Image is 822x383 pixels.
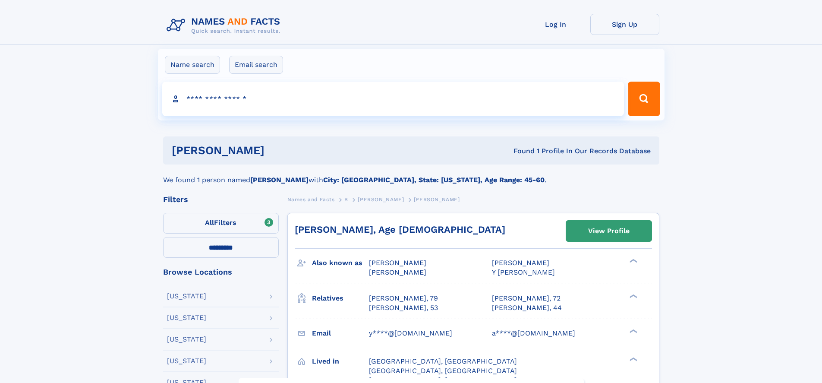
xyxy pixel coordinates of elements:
[344,196,348,203] span: B
[165,56,220,74] label: Name search
[250,176,309,184] b: [PERSON_NAME]
[312,291,369,306] h3: Relatives
[389,146,651,156] div: Found 1 Profile In Our Records Database
[369,357,517,365] span: [GEOGRAPHIC_DATA], [GEOGRAPHIC_DATA]
[590,14,659,35] a: Sign Up
[163,268,279,276] div: Browse Locations
[163,196,279,203] div: Filters
[369,259,426,267] span: [PERSON_NAME]
[588,221,630,241] div: View Profile
[369,294,438,303] a: [PERSON_NAME], 79
[492,303,562,313] a: [PERSON_NAME], 44
[627,293,638,299] div: ❯
[344,194,348,205] a: B
[163,213,279,234] label: Filters
[369,303,438,313] a: [PERSON_NAME], 53
[167,293,206,300] div: [US_STATE]
[163,165,659,185] div: We found 1 person named with .
[566,221,652,241] a: View Profile
[492,259,549,267] span: [PERSON_NAME]
[369,367,517,375] span: [GEOGRAPHIC_DATA], [GEOGRAPHIC_DATA]
[162,82,624,116] input: search input
[167,358,206,364] div: [US_STATE]
[229,56,283,74] label: Email search
[414,196,460,203] span: [PERSON_NAME]
[627,356,638,362] div: ❯
[287,194,335,205] a: Names and Facts
[628,82,660,116] button: Search Button
[312,256,369,270] h3: Also known as
[295,224,505,235] a: [PERSON_NAME], Age [DEMOGRAPHIC_DATA]
[492,294,561,303] a: [PERSON_NAME], 72
[205,218,214,227] span: All
[358,194,404,205] a: [PERSON_NAME]
[312,354,369,369] h3: Lived in
[492,268,555,276] span: Y [PERSON_NAME]
[521,14,590,35] a: Log In
[627,328,638,334] div: ❯
[167,336,206,343] div: [US_STATE]
[358,196,404,203] span: [PERSON_NAME]
[323,176,545,184] b: City: [GEOGRAPHIC_DATA], State: [US_STATE], Age Range: 45-60
[627,258,638,264] div: ❯
[163,14,287,37] img: Logo Names and Facts
[172,145,389,156] h1: [PERSON_NAME]
[167,314,206,321] div: [US_STATE]
[369,268,426,276] span: [PERSON_NAME]
[312,326,369,341] h3: Email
